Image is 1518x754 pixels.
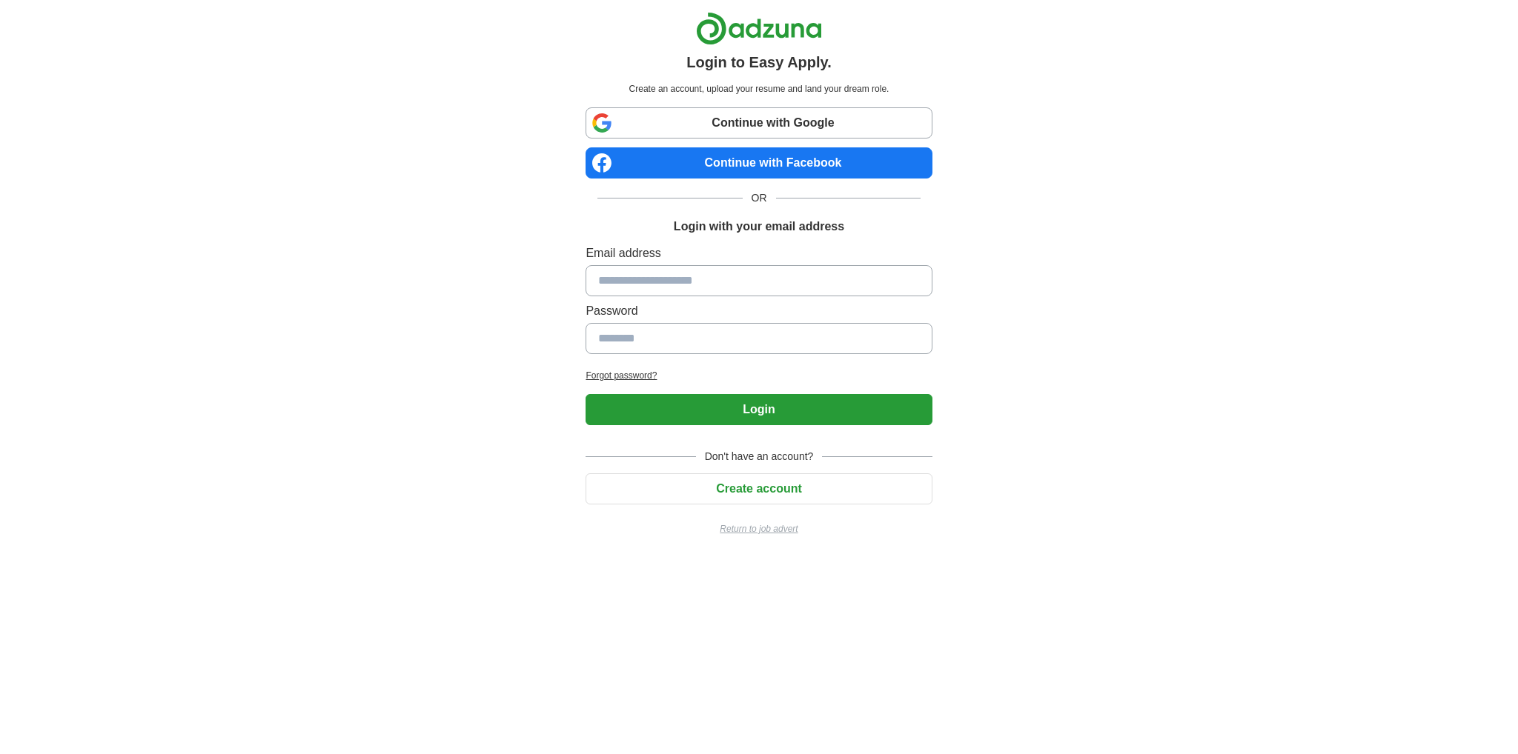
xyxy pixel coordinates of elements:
a: Return to job advert [586,522,932,536]
img: Adzuna logo [696,12,822,45]
a: Create account [586,482,932,495]
span: Don't have an account? [696,449,823,464]
a: Forgot password? [586,369,932,382]
button: Login [586,394,932,425]
h1: Login to Easy Apply. [686,51,832,73]
label: Password [586,302,932,320]
button: Create account [586,473,932,504]
a: Continue with Facebook [586,147,932,179]
h1: Login with your email address [674,218,844,236]
a: Continue with Google [586,107,932,139]
p: Create an account, upload your resume and land your dream role. [589,82,929,96]
span: OR [743,190,776,206]
label: Email address [586,244,932,262]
